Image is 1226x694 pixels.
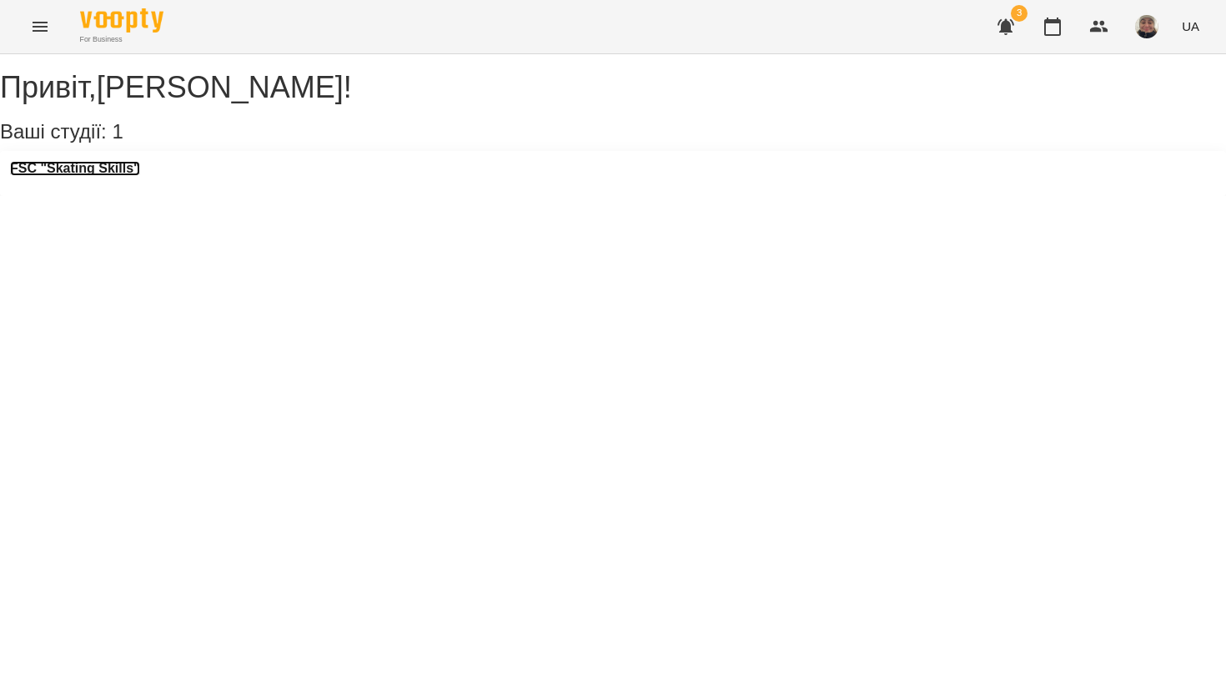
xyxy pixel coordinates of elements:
span: 1 [112,120,123,143]
span: 3 [1011,5,1028,22]
img: Voopty Logo [80,8,163,33]
button: UA [1175,11,1206,42]
span: For Business [80,34,163,45]
img: 4cf27c03cdb7f7912a44474f3433b006.jpeg [1135,15,1158,38]
span: UA [1182,18,1199,35]
a: FSC "Skating Skills" [10,161,140,176]
button: Menu [20,7,60,47]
